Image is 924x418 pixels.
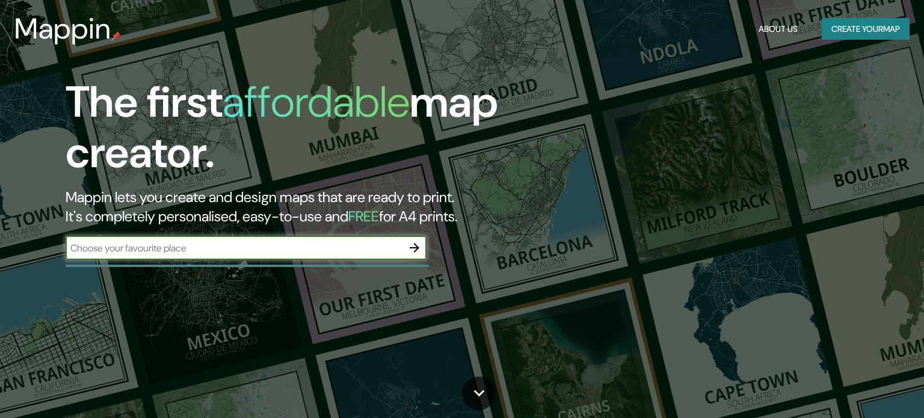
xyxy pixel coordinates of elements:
h1: The first map creator. [66,77,528,188]
input: Choose your favourite place [66,241,402,255]
button: Create yourmap [822,18,910,40]
img: mappin-pin [111,31,121,41]
h5: FREE [348,207,379,226]
h1: affordable [223,74,410,130]
h3: Mappin [14,12,111,46]
h2: Mappin lets you create and design maps that are ready to print. It's completely personalised, eas... [66,188,528,226]
button: About Us [754,18,802,40]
